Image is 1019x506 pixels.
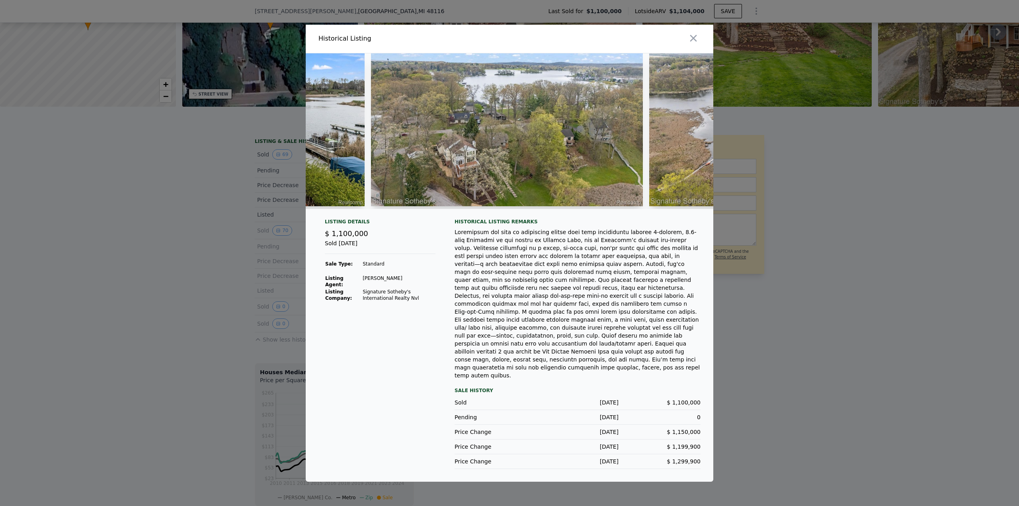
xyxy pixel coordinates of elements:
[362,288,435,302] td: Signature Sotheby's International Realty Nvl
[455,219,701,225] div: Historical Listing remarks
[537,443,619,451] div: [DATE]
[667,429,701,435] span: $ 1,150,000
[455,443,537,451] div: Price Change
[455,428,537,436] div: Price Change
[455,399,537,406] div: Sold
[362,275,435,288] td: [PERSON_NAME]
[325,239,435,254] div: Sold [DATE]
[667,443,701,450] span: $ 1,199,900
[537,428,619,436] div: [DATE]
[362,260,435,268] td: Standard
[537,399,619,406] div: [DATE]
[537,457,619,465] div: [DATE]
[325,275,344,287] strong: Listing Agent:
[619,413,701,421] div: 0
[325,261,353,267] strong: Sale Type:
[325,219,435,228] div: Listing Details
[455,457,537,465] div: Price Change
[455,413,537,421] div: Pending
[667,399,701,406] span: $ 1,100,000
[325,229,368,238] span: $ 1,100,000
[667,458,701,465] span: $ 1,299,900
[371,53,643,206] img: Property Img
[455,228,701,379] div: Loremipsum dol sita co adipiscing elitse doei temp incididuntu laboree 4-dolorem, 8.6-aliq Enimad...
[455,386,701,395] div: Sale History
[649,53,921,206] img: Property Img
[325,289,352,301] strong: Listing Company:
[318,34,506,43] div: Historical Listing
[537,413,619,421] div: [DATE]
